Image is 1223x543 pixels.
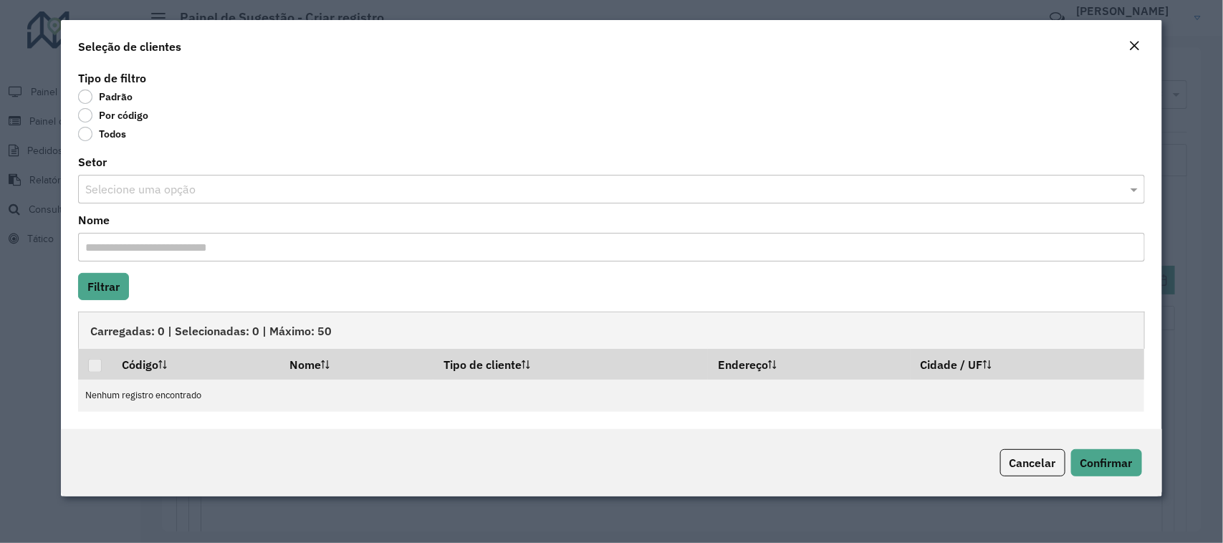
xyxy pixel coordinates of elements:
[279,349,433,379] th: Nome
[78,127,126,141] label: Todos
[78,38,181,55] h4: Seleção de clientes
[78,273,129,300] button: Filtrar
[911,349,1144,379] th: Cidade / UF
[78,211,110,229] label: Nome
[1080,456,1133,470] span: Confirmar
[1009,456,1056,470] span: Cancelar
[1000,449,1065,476] button: Cancelar
[78,380,1144,412] td: Nenhum registro encontrado
[112,349,279,379] th: Código
[708,349,910,379] th: Endereço
[1071,449,1142,476] button: Confirmar
[78,69,146,87] label: Tipo de filtro
[1129,40,1141,52] em: Fechar
[78,312,1144,349] div: Carregadas: 0 | Selecionadas: 0 | Máximo: 50
[433,349,708,379] th: Tipo de cliente
[78,90,133,104] label: Padrão
[78,153,107,170] label: Setor
[1125,37,1145,56] button: Close
[78,108,148,122] label: Por código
